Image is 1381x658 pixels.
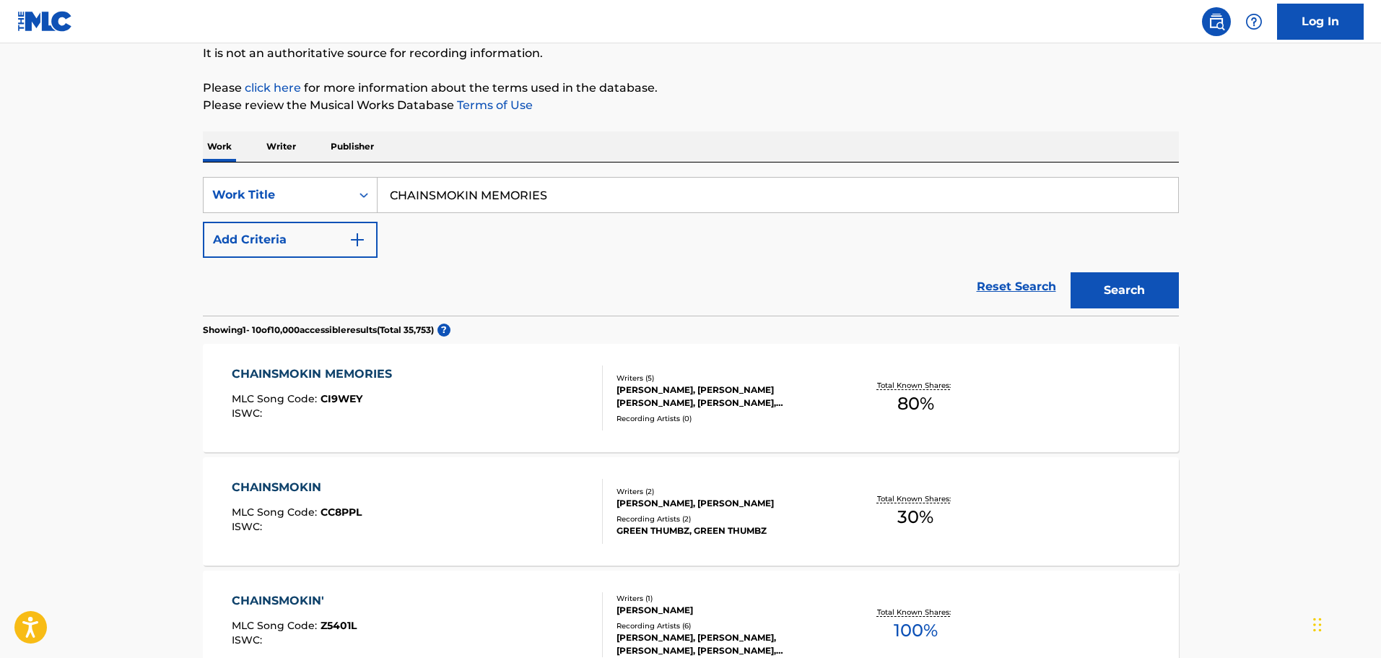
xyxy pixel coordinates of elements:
div: [PERSON_NAME], [PERSON_NAME] [617,497,835,510]
div: Writers ( 5 ) [617,373,835,384]
a: CHAINSMOKIN MEMORIESMLC Song Code:CI9WEYISWC:Writers (5)[PERSON_NAME], [PERSON_NAME] [PERSON_NAME... [203,344,1179,452]
p: Total Known Shares: [877,493,954,504]
a: click here [245,81,301,95]
span: ISWC : [232,407,266,420]
a: Public Search [1202,7,1231,36]
span: ISWC : [232,633,266,646]
div: Recording Artists ( 0 ) [617,413,835,424]
button: Add Criteria [203,222,378,258]
div: Writers ( 1 ) [617,593,835,604]
div: CHAINSMOKIN MEMORIES [232,365,399,383]
div: Work Title [212,186,342,204]
div: Help [1240,7,1268,36]
span: ISWC : [232,520,266,533]
span: MLC Song Code : [232,392,321,405]
div: CHAINSMOKIN [232,479,362,496]
span: 80 % [897,391,934,417]
div: Writers ( 2 ) [617,486,835,497]
div: Recording Artists ( 2 ) [617,514,835,524]
iframe: Chat Widget [1309,589,1381,658]
img: MLC Logo [17,11,73,32]
span: ? [437,324,450,337]
p: Total Known Shares: [877,380,954,391]
img: search [1208,13,1225,30]
p: Total Known Shares: [877,607,954,618]
p: Publisher [326,131,378,162]
img: help [1245,13,1263,30]
a: Log In [1277,4,1364,40]
p: Showing 1 - 10 of 10,000 accessible results (Total 35,753 ) [203,324,434,337]
div: Drag [1313,603,1322,646]
span: Z5401L [321,619,357,632]
div: CHAINSMOKIN' [232,592,357,610]
p: Writer [262,131,300,162]
button: Search [1071,272,1179,308]
div: [PERSON_NAME], [PERSON_NAME], [PERSON_NAME], [PERSON_NAME], [PERSON_NAME] [617,631,835,657]
a: Reset Search [970,271,1063,303]
span: 30 % [897,504,933,530]
img: 9d2ae6d4665cec9f34b9.svg [349,231,366,248]
p: Please for more information about the terms used in the database. [203,79,1179,97]
p: It is not an authoritative source for recording information. [203,45,1179,62]
form: Search Form [203,177,1179,316]
span: CC8PPL [321,506,362,519]
a: Terms of Use [454,98,533,112]
span: CI9WEY [321,392,362,405]
span: 100 % [894,618,938,644]
div: GREEN THUMBZ, GREEN THUMBZ [617,524,835,537]
span: MLC Song Code : [232,506,321,519]
span: MLC Song Code : [232,619,321,632]
div: Recording Artists ( 6 ) [617,620,835,631]
div: [PERSON_NAME] [617,604,835,617]
p: Work [203,131,236,162]
div: [PERSON_NAME], [PERSON_NAME] [PERSON_NAME], [PERSON_NAME], [PERSON_NAME], [PERSON_NAME] [617,384,835,410]
a: CHAINSMOKINMLC Song Code:CC8PPLISWC:Writers (2)[PERSON_NAME], [PERSON_NAME]Recording Artists (2)G... [203,457,1179,566]
p: Please review the Musical Works Database [203,97,1179,114]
